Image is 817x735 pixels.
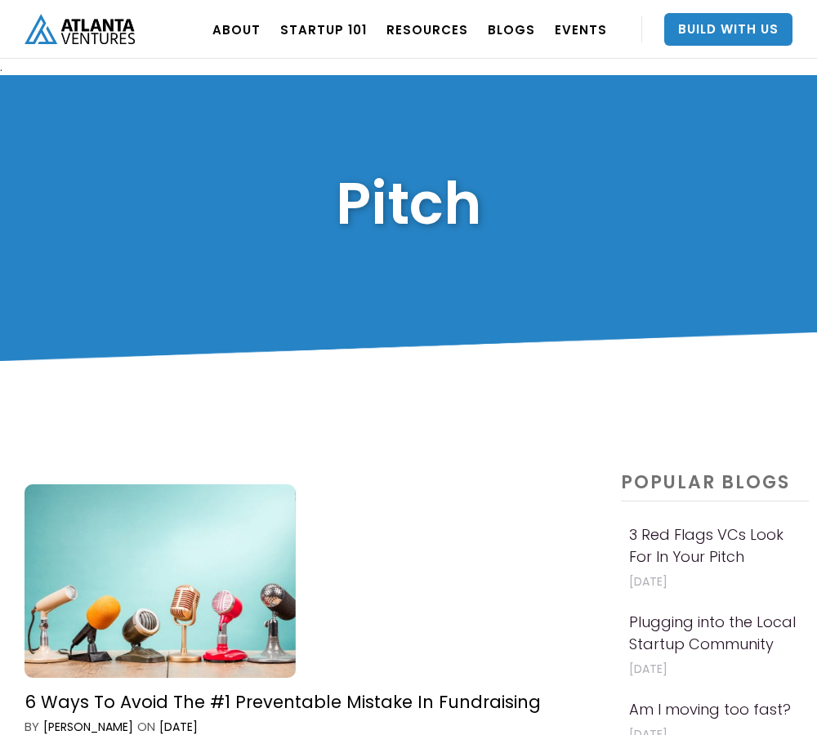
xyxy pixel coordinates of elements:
[621,473,809,501] h4: popular BLOGS
[629,611,801,655] h4: Plugging into the Local Startup Community
[621,518,809,600] a: 3 Red Flags VCs Look For In Your Pitch[DATE]
[488,7,535,52] a: BLOGS
[629,659,801,679] p: [DATE]
[43,719,133,735] div: [PERSON_NAME]
[280,7,367,52] a: Startup 101
[25,691,541,713] div: 6 Ways To Avoid The #1 Preventable Mistake In Fundraising
[159,719,198,735] div: [DATE]
[664,13,792,46] a: Build With Us
[629,523,801,568] h4: 3 Red Flags VCs Look For In Your Pitch
[555,7,607,52] a: EVENTS
[629,698,791,720] h4: Am I moving too fast?
[212,7,261,52] a: ABOUT
[137,719,155,735] div: ON
[621,605,809,688] a: Plugging into the Local Startup Community[DATE]
[386,7,468,52] a: RESOURCES
[629,572,801,592] p: [DATE]
[25,719,39,735] div: by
